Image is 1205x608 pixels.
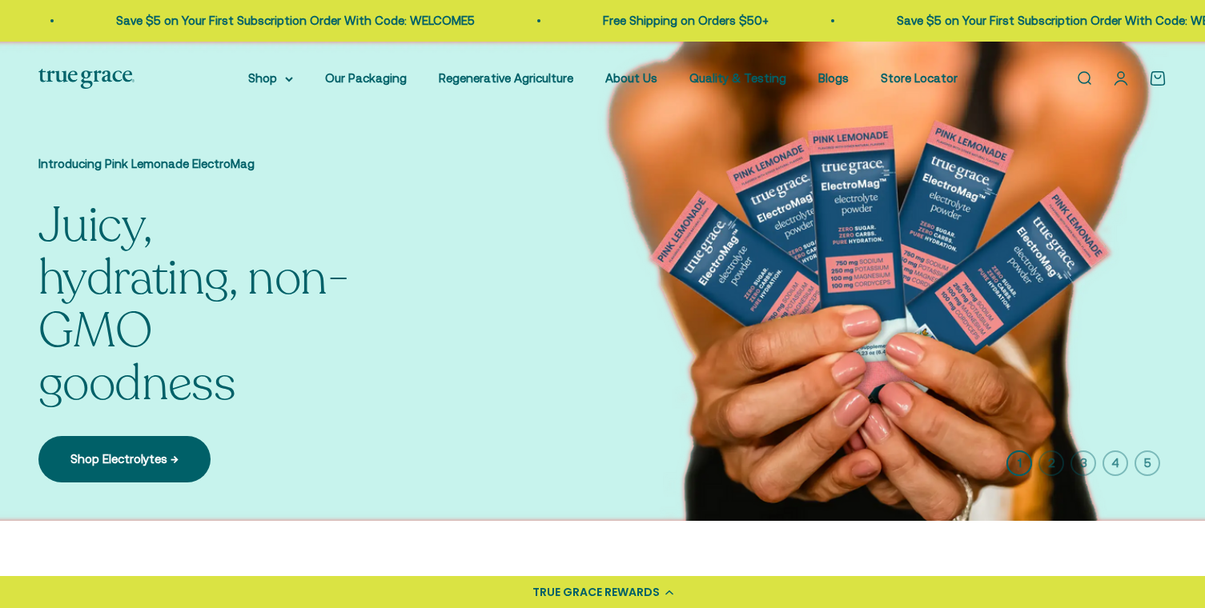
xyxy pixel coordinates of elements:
split-lines: Juicy, hydrating, non-GMO goodness [38,193,348,417]
button: 1 [1006,450,1032,476]
button: 2 [1038,450,1064,476]
div: TRUE GRACE REWARDS [532,584,660,601]
button: 3 [1070,450,1096,476]
summary: Shop [248,69,293,88]
a: Shop Electrolytes → [38,436,211,482]
a: Quality & Testing [689,71,786,85]
button: 4 [1103,450,1128,476]
p: Save $5 on Your First Subscription Order With Code: WELCOME5 [116,11,475,30]
button: 5 [1135,450,1160,476]
a: About Us [605,71,657,85]
a: Blogs [818,71,849,85]
a: Free Shipping on Orders $50+ [603,14,769,27]
p: Introducing Pink Lemonade ElectroMag [38,154,359,174]
a: Our Packaging [325,71,407,85]
a: Regenerative Agriculture [439,71,573,85]
a: Store Locator [881,71,958,85]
